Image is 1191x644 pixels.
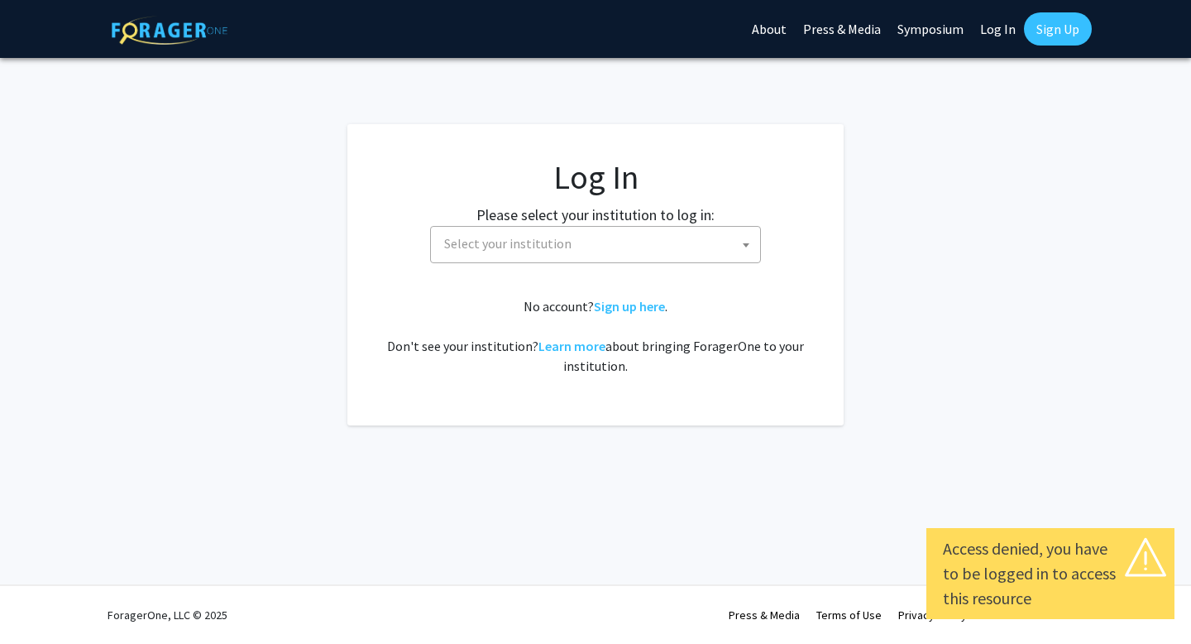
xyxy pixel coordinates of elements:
[438,227,760,261] span: Select your institution
[1024,12,1092,46] a: Sign Up
[816,608,882,622] a: Terms of Use
[898,608,967,622] a: Privacy Policy
[476,204,715,226] label: Please select your institution to log in:
[430,226,761,263] span: Select your institution
[538,338,605,354] a: Learn more about bringing ForagerOne to your institution
[594,298,665,315] a: Sign up here
[943,536,1158,611] div: Access denied, you have to be logged in to access this resource
[112,16,227,45] img: ForagerOne Logo
[108,586,227,644] div: ForagerOne, LLC © 2025
[729,608,800,622] a: Press & Media
[380,157,811,197] h1: Log In
[444,235,572,252] span: Select your institution
[380,296,811,376] div: No account? . Don't see your institution? about bringing ForagerOne to your institution.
